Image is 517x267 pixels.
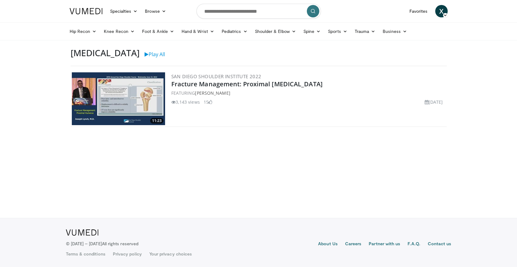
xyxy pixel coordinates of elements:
[379,25,411,38] a: Business
[195,90,230,96] a: [PERSON_NAME]
[70,8,103,14] img: VuMedi Logo
[72,72,165,125] a: 11:23
[102,241,138,246] span: All rights reserved
[66,241,139,247] p: © [DATE] – [DATE]
[178,25,218,38] a: Hand & Wrist
[408,241,420,248] a: F.A.Q.
[428,241,451,248] a: Contact us
[145,51,165,58] a: Play All
[318,241,338,248] a: About Us
[196,4,321,19] input: Search topics, interventions
[66,229,99,236] img: VuMedi Logo
[435,5,448,17] a: X
[251,25,300,38] a: Shoulder & Elbow
[113,251,142,257] a: Privacy policy
[141,5,170,17] a: Browse
[171,80,323,88] a: Fracture Management: Proximal [MEDICAL_DATA]
[345,241,362,248] a: Careers
[72,72,165,125] img: f96acb12-33a1-4396-a35b-7a46de5b4341.300x170_q85_crop-smart_upscale.jpg
[171,99,200,105] li: 3,143 views
[171,90,445,96] div: FEATURING
[66,251,105,257] a: Terms & conditions
[204,99,212,105] li: 15
[324,25,351,38] a: Sports
[300,25,324,38] a: Spine
[106,5,141,17] a: Specialties
[406,5,432,17] a: Favorites
[351,25,379,38] a: Trauma
[171,73,261,79] a: San Diego Shoulder Institute 2022
[425,99,443,105] li: [DATE]
[369,241,400,248] a: Partner with us
[150,118,164,124] span: 11:23
[66,25,100,38] a: Hip Recon
[71,48,140,58] h3: [MEDICAL_DATA]
[138,25,178,38] a: Foot & Ankle
[218,25,251,38] a: Pediatrics
[100,25,138,38] a: Knee Recon
[149,251,192,257] a: Your privacy choices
